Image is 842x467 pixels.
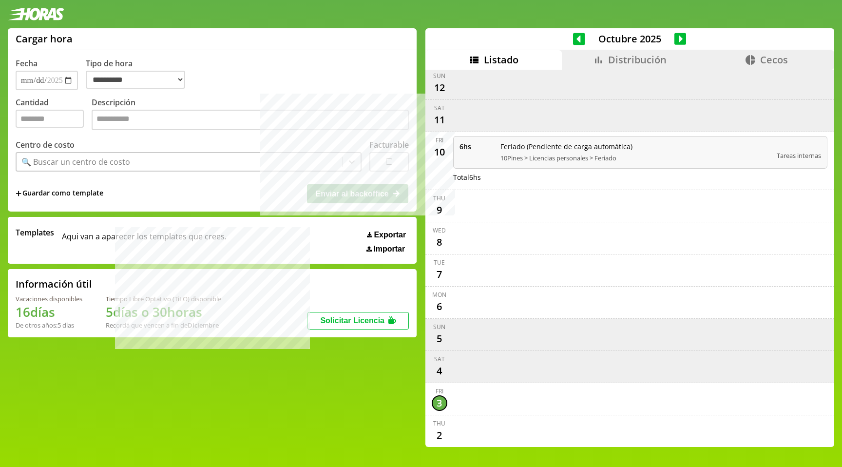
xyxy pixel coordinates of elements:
[16,110,84,128] input: Cantidad
[434,355,445,363] div: Sat
[16,139,75,150] label: Centro de costo
[433,194,445,202] div: Thu
[459,142,494,151] span: 6 hs
[434,104,445,112] div: Sat
[106,294,221,303] div: Tiempo Libre Optativo (TiLO) disponible
[364,230,409,240] button: Exportar
[433,419,445,428] div: Thu
[92,97,409,133] label: Descripción
[433,72,445,80] div: Sun
[432,80,447,96] div: 12
[500,154,770,162] span: 10Pines > Licencias personales > Feriado
[8,8,64,20] img: logotipo
[453,173,828,182] div: Total 6 hs
[432,202,447,218] div: 9
[62,227,227,253] span: Aqui van a aparecer los templates que crees.
[188,321,219,330] b: Diciembre
[433,323,445,331] div: Sun
[16,277,92,291] h2: Información útil
[432,234,447,250] div: 8
[16,58,38,69] label: Fecha
[433,226,446,234] div: Wed
[86,71,185,89] select: Tipo de hora
[86,58,193,90] label: Tipo de hora
[434,258,445,267] div: Tue
[307,312,409,330] button: Solicitar Licencia
[16,188,21,199] span: +
[432,291,446,299] div: Mon
[608,53,667,66] span: Distribución
[16,32,73,45] h1: Cargar hora
[16,97,92,133] label: Cantidad
[500,142,770,151] span: Feriado (Pendiente de carga automática)
[432,428,447,443] div: 2
[585,32,674,45] span: Octubre 2025
[16,321,82,330] div: De otros años: 5 días
[16,188,103,199] span: +Guardar como template
[760,53,788,66] span: Cecos
[374,231,406,239] span: Exportar
[432,299,447,314] div: 6
[432,144,447,160] div: 10
[16,227,54,238] span: Templates
[21,156,130,167] div: 🔍 Buscar un centro de costo
[432,112,447,128] div: 11
[369,139,409,150] label: Facturable
[373,245,405,253] span: Importar
[320,316,384,325] span: Solicitar Licencia
[425,70,834,446] div: scrollable content
[106,303,221,321] h1: 5 días o 30 horas
[484,53,518,66] span: Listado
[92,110,409,130] textarea: Descripción
[432,395,447,411] div: 3
[436,387,443,395] div: Fri
[16,303,82,321] h1: 16 días
[432,363,447,379] div: 4
[436,136,443,144] div: Fri
[432,331,447,347] div: 5
[106,321,221,330] div: Recordá que vencen a fin de
[777,151,821,160] span: Tareas internas
[16,294,82,303] div: Vacaciones disponibles
[432,267,447,282] div: 7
